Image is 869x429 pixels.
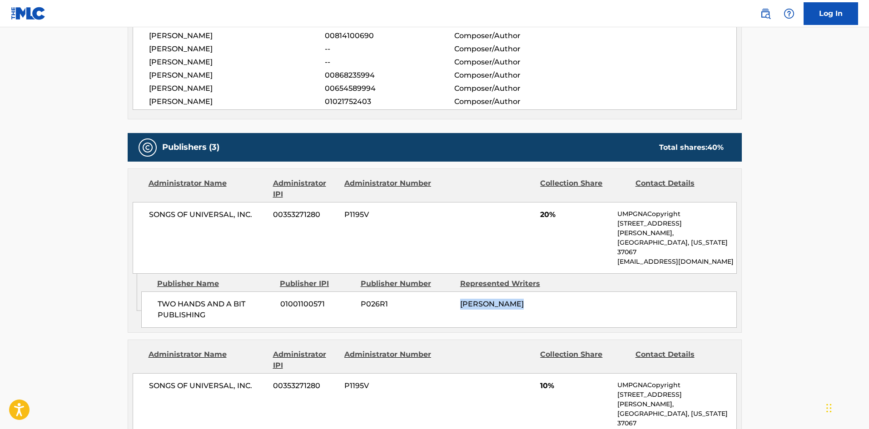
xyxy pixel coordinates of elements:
div: Contact Details [636,349,724,371]
span: [PERSON_NAME] [149,44,325,54]
span: 01001100571 [280,299,354,310]
span: 00353271280 [273,380,338,391]
span: Composer/Author [454,44,572,54]
div: Publisher IPI [280,278,354,289]
div: Administrator IPI [273,349,338,371]
span: [PERSON_NAME] [149,96,325,107]
p: [STREET_ADDRESS][PERSON_NAME], [617,219,736,238]
div: Administrator Number [344,349,432,371]
div: Administrator Number [344,178,432,200]
span: 01021752403 [325,96,454,107]
span: P1195V [344,209,432,220]
span: SONGS OF UNIVERSAL, INC. [149,209,267,220]
span: Composer/Author [454,83,572,94]
span: SONGS OF UNIVERSAL, INC. [149,380,267,391]
h5: Publishers (3) [162,142,219,153]
div: Help [780,5,798,23]
div: Administrator IPI [273,178,338,200]
span: 10% [540,380,611,391]
p: [GEOGRAPHIC_DATA], [US_STATE] 37067 [617,238,736,257]
span: 00353271280 [273,209,338,220]
span: [PERSON_NAME] [460,300,524,308]
span: Composer/Author [454,70,572,81]
span: -- [325,57,454,68]
a: Log In [804,2,858,25]
span: [PERSON_NAME] [149,83,325,94]
span: -- [325,44,454,54]
p: [EMAIL_ADDRESS][DOMAIN_NAME] [617,257,736,266]
p: UMPGNACopyright [617,209,736,219]
div: Administrator Name [149,178,266,200]
span: Composer/Author [454,30,572,41]
span: [PERSON_NAME] [149,57,325,68]
div: Publisher Name [157,278,273,289]
img: MLC Logo [11,7,46,20]
iframe: Chat Widget [824,385,869,429]
p: [STREET_ADDRESS][PERSON_NAME], [617,390,736,409]
span: 20% [540,209,611,220]
span: [PERSON_NAME] [149,70,325,81]
div: Administrator Name [149,349,266,371]
div: Total shares: [659,142,724,153]
div: Collection Share [540,349,628,371]
span: Composer/Author [454,57,572,68]
img: search [760,8,771,19]
p: [GEOGRAPHIC_DATA], [US_STATE] 37067 [617,409,736,428]
span: 00868235994 [325,70,454,81]
span: 00654589994 [325,83,454,94]
div: Publisher Number [361,278,453,289]
div: Drag [826,394,832,422]
span: [PERSON_NAME] [149,30,325,41]
div: Represented Writers [460,278,553,289]
span: TWO HANDS AND A BIT PUBLISHING [158,299,273,321]
span: P1195V [344,380,432,391]
div: Contact Details [636,178,724,200]
span: 40 % [707,143,724,152]
a: Public Search [756,5,775,23]
span: P026R1 [361,299,453,310]
span: Composer/Author [454,96,572,107]
span: 00814100690 [325,30,454,41]
img: Publishers [142,142,153,153]
div: Collection Share [540,178,628,200]
img: help [784,8,795,19]
p: UMPGNACopyright [617,380,736,390]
